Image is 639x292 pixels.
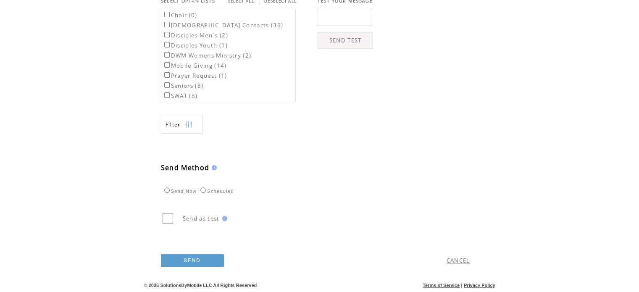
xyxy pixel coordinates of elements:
[183,215,220,222] span: Send as test
[166,121,181,128] span: Show filters
[164,12,170,17] input: Choir (0)
[164,22,170,27] input: [DEMOGRAPHIC_DATA] Contacts (36)
[144,283,257,288] span: © 2025 SolutionsByMobile LLC All Rights Reserved
[164,62,170,68] input: Mobile Giving (14)
[164,82,170,88] input: Seniors (8)
[161,254,224,267] a: SEND
[423,283,460,288] a: Terms of Service
[164,32,170,37] input: Disciples Men`s (2)
[164,72,170,78] input: Prayer Request (1)
[318,32,373,49] a: SEND TEST
[164,42,170,47] input: Disciples Youth (1)
[163,52,252,59] label: DWM Womens Ministry (2)
[198,189,234,194] label: Scheduled
[161,115,203,134] a: Filter
[163,92,198,100] label: SWAT (3)
[163,62,227,69] label: Mobile Giving (14)
[209,165,217,170] img: help.gif
[447,257,470,264] a: CANCEL
[162,189,197,194] label: Send Now
[200,187,206,193] input: Scheduled
[164,187,170,193] input: Send Now
[163,72,227,79] label: Prayer Request (1)
[461,283,462,288] span: |
[163,42,228,49] label: Disciples Youth (1)
[185,115,192,134] img: filters.png
[220,216,227,221] img: help.gif
[164,92,170,98] input: SWAT (3)
[163,32,228,39] label: Disciples Men`s (2)
[164,52,170,58] input: DWM Womens Ministry (2)
[163,11,197,19] label: Choir (0)
[163,21,284,29] label: [DEMOGRAPHIC_DATA] Contacts (36)
[163,82,204,89] label: Seniors (8)
[161,163,210,172] span: Send Method
[464,283,495,288] a: Privacy Policy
